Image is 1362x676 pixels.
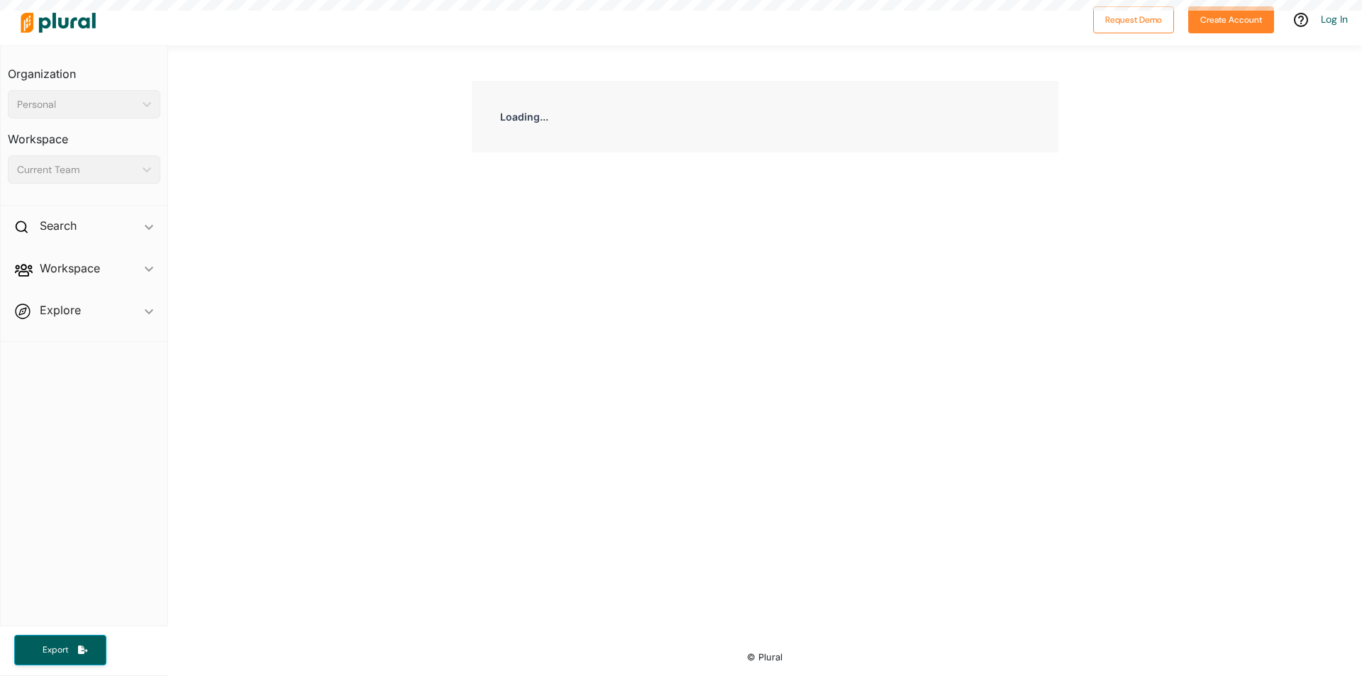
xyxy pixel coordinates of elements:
[1188,11,1274,26] a: Create Account
[1188,6,1274,33] button: Create Account
[8,53,160,84] h3: Organization
[1093,6,1174,33] button: Request Demo
[14,635,106,665] button: Export
[33,644,78,656] span: Export
[1093,11,1174,26] a: Request Demo
[1321,13,1348,26] a: Log In
[40,218,77,233] h2: Search
[17,97,137,112] div: Personal
[472,81,1058,153] div: Loading...
[17,162,137,177] div: Current Team
[747,652,782,663] small: © Plural
[8,118,160,150] h3: Workspace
